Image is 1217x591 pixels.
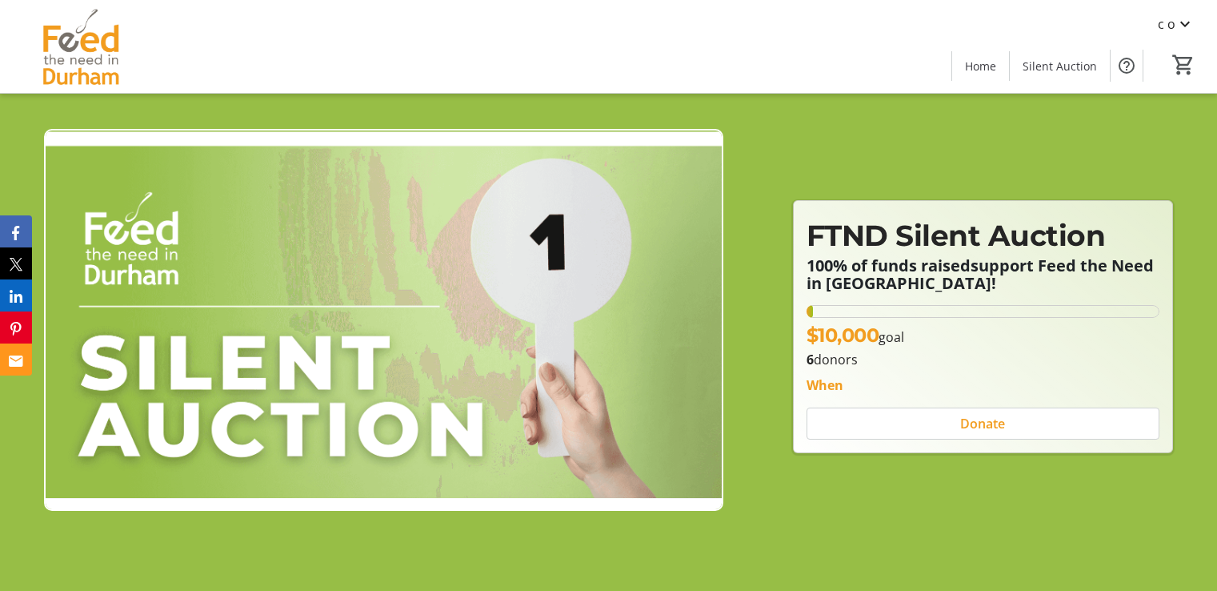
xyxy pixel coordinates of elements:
[807,324,879,347] span: $10,000
[807,350,1159,369] p: donors
[807,257,1159,292] p: support Feed the Need in [GEOGRAPHIC_DATA]!
[1023,58,1097,74] span: Silent Auction
[807,408,1159,440] button: Donate
[1010,51,1110,81] a: Silent Auction
[44,129,723,512] img: Campaign CTA Media Photo
[807,255,971,276] strong: 100% of funds raised
[952,51,1009,81] a: Home
[807,351,814,368] b: 6
[807,305,1159,318] div: 1.9180000000000001% of fundraising goal reached
[965,58,996,74] span: Home
[1158,14,1175,34] span: c o
[1111,50,1143,82] button: Help
[807,321,905,350] p: goal
[807,376,843,395] div: When
[807,218,1106,253] span: FTND Silent Auction
[960,414,1005,433] span: Donate
[1145,11,1207,37] button: c o
[1169,50,1198,79] button: Cart
[10,6,152,86] img: Feed the Need in Durham's Logo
